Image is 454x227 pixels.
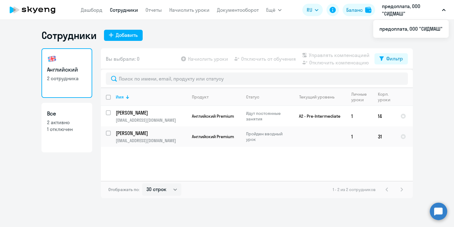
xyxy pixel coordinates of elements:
[373,126,396,147] td: 31
[108,187,140,192] span: Отображать по:
[41,48,92,98] a: Английский2 сотрудника
[217,7,259,13] a: Документооборот
[47,126,87,133] p: 1 отключен
[106,72,408,85] input: Поиск по имени, email, продукту или статусу
[47,110,87,118] h3: Все
[47,66,87,74] h3: Английский
[116,109,187,116] a: [PERSON_NAME]
[351,91,367,103] div: Личные уроки
[346,106,373,126] td: 1
[104,30,143,41] button: Добавить
[302,4,323,16] button: RU
[246,94,259,100] div: Статус
[378,91,390,103] div: Корп. уроки
[386,55,403,62] div: Фильтр
[373,106,396,126] td: 14
[246,94,288,100] div: Статус
[47,75,87,82] p: 2 сотрудника
[379,2,449,17] button: предоплата, ООО "СИДМАШ"
[47,119,87,126] p: 2 активно
[116,138,187,143] p: [EMAIL_ADDRESS][DOMAIN_NAME]
[299,94,335,100] div: Текущий уровень
[116,31,138,39] div: Добавить
[116,94,124,100] div: Имя
[116,109,186,116] p: [PERSON_NAME]
[192,113,234,119] span: Английский Premium
[289,106,346,126] td: A2 - Pre-Intermediate
[106,55,140,63] span: Вы выбрали: 0
[378,91,395,103] div: Корп. уроки
[145,7,162,13] a: Отчеты
[110,7,138,13] a: Сотрудники
[343,4,375,16] button: Балансbalance
[374,53,408,64] button: Фильтр
[116,117,187,123] p: [EMAIL_ADDRESS][DOMAIN_NAME]
[116,94,187,100] div: Имя
[47,54,57,64] img: english
[351,91,373,103] div: Личные уроки
[116,130,187,137] a: [PERSON_NAME]
[266,4,282,16] button: Ещё
[346,126,373,147] td: 1
[41,103,92,152] a: Все2 активно1 отключен
[246,131,288,142] p: Пройден вводный урок
[266,6,275,14] span: Ещё
[373,20,449,38] ul: Ещё
[294,94,346,100] div: Текущий уровень
[192,94,209,100] div: Продукт
[365,7,371,13] img: balance
[116,130,186,137] p: [PERSON_NAME]
[382,2,439,17] p: предоплата, ООО "СИДМАШ"
[192,94,241,100] div: Продукт
[81,7,102,13] a: Дашборд
[346,6,363,14] div: Баланс
[41,29,97,41] h1: Сотрудники
[169,7,210,13] a: Начислить уроки
[246,111,288,122] p: Идут постоянные занятия
[307,6,312,14] span: RU
[333,187,376,192] span: 1 - 2 из 2 сотрудников
[192,134,234,139] span: Английский Premium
